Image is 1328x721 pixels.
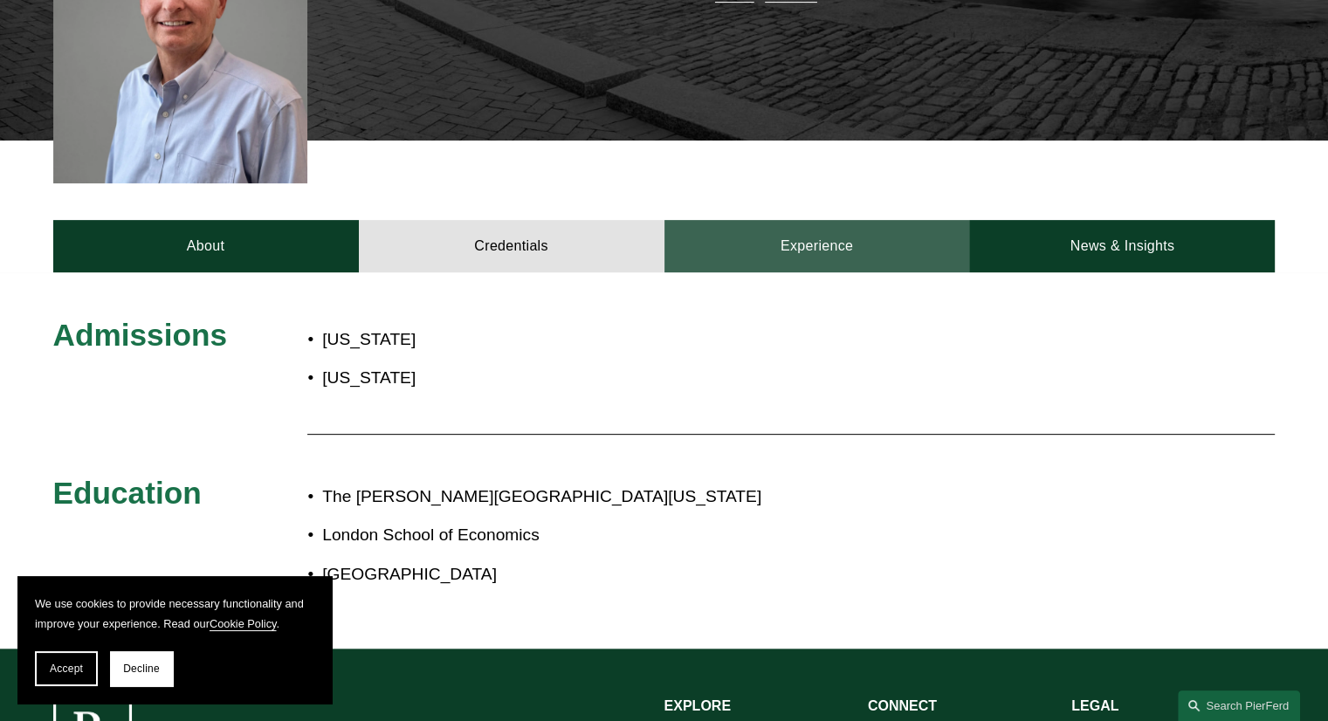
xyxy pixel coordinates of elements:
p: The [PERSON_NAME][GEOGRAPHIC_DATA][US_STATE] [322,482,1122,512]
a: Experience [664,220,970,272]
p: [US_STATE] [322,363,766,394]
span: Admissions [53,318,227,352]
button: Decline [110,651,173,686]
a: About [53,220,359,272]
p: [GEOGRAPHIC_DATA] [322,560,1122,590]
strong: LEGAL [1071,698,1118,713]
a: Cookie Policy [210,617,277,630]
a: News & Insights [969,220,1275,272]
span: Decline [123,663,160,675]
strong: CONNECT [868,698,937,713]
a: Search this site [1178,690,1300,721]
p: London School of Economics [322,520,1122,551]
section: Cookie banner [17,576,332,704]
button: Accept [35,651,98,686]
p: [US_STATE] [322,325,766,355]
a: Credentials [359,220,664,272]
span: Education [53,476,202,510]
p: We use cookies to provide necessary functionality and improve your experience. Read our . [35,594,314,634]
span: Accept [50,663,83,675]
strong: EXPLORE [664,698,731,713]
